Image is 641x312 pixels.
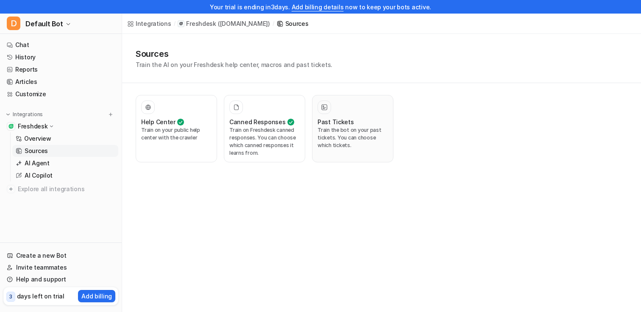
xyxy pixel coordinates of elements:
img: website_grey.svg [14,22,20,29]
p: ( [DOMAIN_NAME] ) [218,19,270,28]
span: Explore all integrations [18,182,115,196]
a: Articles [3,76,118,88]
button: Past TicketsTrain the bot on your past tickets. You can choose which tickets. [312,95,393,162]
p: Train the bot on your past tickets. You can choose which tickets. [318,126,388,149]
button: Integrations [3,110,45,119]
span: / [273,20,274,28]
p: AI Copilot [25,171,53,180]
button: Add billing [78,290,115,302]
h3: Past Tickets [318,117,354,126]
img: tab_domain_overview_orange.svg [23,49,30,56]
p: Freshdesk [186,19,216,28]
img: explore all integrations [7,185,15,193]
a: Sources [12,145,118,157]
h1: Sources [136,47,332,60]
p: Train on your public help center with the crawler [141,126,212,142]
p: Train the AI on your Freshdesk help center, macros and past tickets. [136,60,332,69]
div: Domain Overview [32,50,76,56]
div: Domain: [URL] [22,22,60,29]
p: Sources [25,147,48,155]
a: Explore all integrations [3,183,118,195]
a: Chat [3,39,118,51]
a: Reports [3,64,118,75]
h3: Help Center [141,117,176,126]
button: Canned ResponsesTrain on Freshdesk canned responses. You can choose which canned responses it lea... [224,95,305,162]
img: menu_add.svg [108,111,114,117]
img: Freshdesk [8,124,14,129]
a: AI Copilot [12,170,118,181]
p: days left on trial [17,292,64,301]
a: Create a new Bot [3,250,118,262]
a: Customize [3,88,118,100]
p: Freshdesk [18,122,47,131]
div: Integrations [136,19,171,28]
button: Help CenterTrain on your public help center with the crawler [136,95,217,162]
p: 3 [9,293,12,301]
p: Train on Freshdesk canned responses. You can choose which canned responses it learns from. [229,126,300,157]
img: expand menu [5,111,11,117]
span: / [174,20,176,28]
a: AI Agent [12,157,118,169]
p: Integrations [13,111,43,118]
a: Invite teammates [3,262,118,273]
span: D [7,17,20,30]
a: Integrations [127,19,171,28]
p: Overview [24,134,51,143]
p: AI Agent [25,159,50,167]
a: Sources [277,19,309,28]
div: Keywords by Traffic [94,50,143,56]
h3: Canned Responses [229,117,286,126]
a: Freshdesk([DOMAIN_NAME]) [178,19,270,28]
a: Help and support [3,273,118,285]
a: History [3,51,118,63]
img: logo_orange.svg [14,14,20,20]
a: Add billing details [292,3,344,11]
div: Sources [285,19,309,28]
div: v 4.0.25 [24,14,42,20]
a: Overview [12,133,118,145]
img: tab_keywords_by_traffic_grey.svg [84,49,91,56]
p: Add billing [81,292,112,301]
span: Default Bot [25,18,63,30]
